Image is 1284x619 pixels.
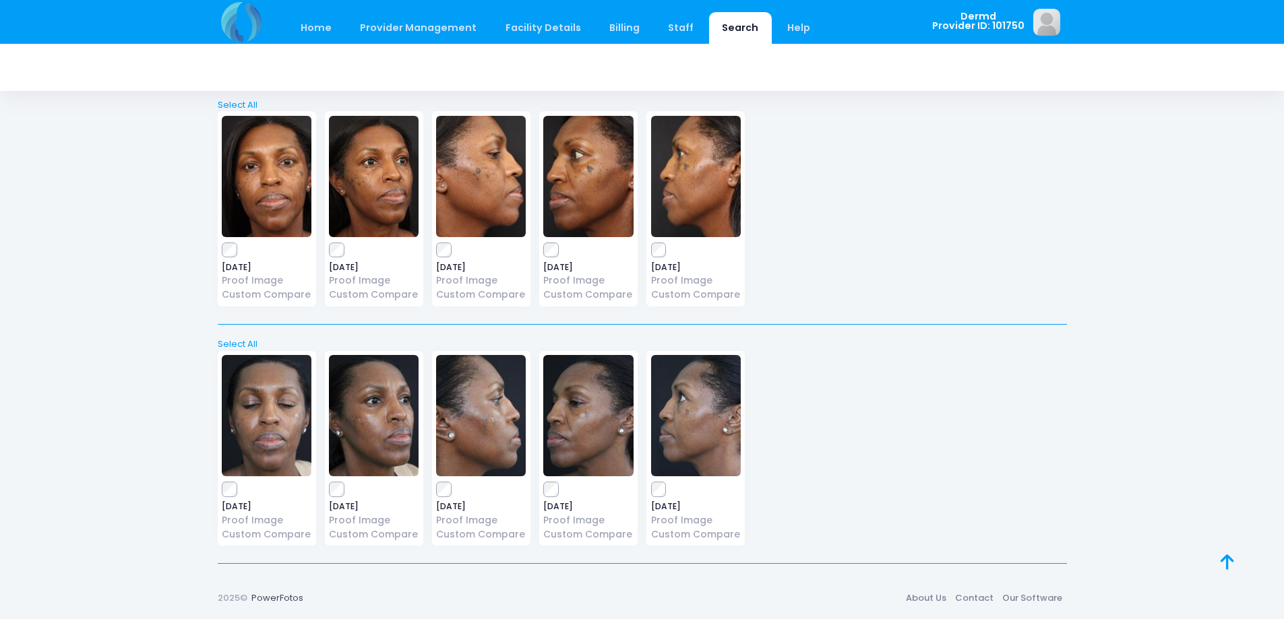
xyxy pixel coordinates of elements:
[222,273,311,288] a: Proof Image
[222,502,311,511] span: [DATE]
[329,116,419,237] img: image
[213,98,1071,112] a: Select All
[222,527,311,542] a: Custom Compare
[655,12,707,44] a: Staff
[651,502,741,511] span: [DATE]
[222,263,311,271] span: [DATE]
[492,12,594,44] a: Facility Details
[651,273,741,288] a: Proof Image
[222,116,311,237] img: image
[543,502,633,511] span: [DATE]
[543,116,633,237] img: image
[998,586,1067,610] a: Our Software
[329,502,419,511] span: [DATE]
[543,273,633,288] a: Proof Image
[436,355,526,476] img: image
[329,513,419,527] a: Proof Image
[329,527,419,542] a: Custom Compare
[436,116,526,237] img: image
[543,513,633,527] a: Proof Image
[651,527,741,542] a: Custom Compare
[288,12,345,44] a: Home
[329,288,419,302] a: Custom Compare
[651,513,741,527] a: Proof Image
[543,263,633,271] span: [DATE]
[329,263,419,271] span: [DATE]
[651,355,741,476] img: image
[932,11,1025,31] span: Dermd Provider ID: 101750
[329,355,419,476] img: image
[222,355,311,476] img: image
[651,288,741,302] a: Custom Compare
[436,263,526,271] span: [DATE]
[222,288,311,302] a: Custom Compare
[436,502,526,511] span: [DATE]
[651,263,741,271] span: [DATE]
[436,527,526,542] a: Custom Compare
[709,12,772,44] a: Search
[222,513,311,527] a: Proof Image
[543,527,633,542] a: Custom Compare
[543,288,633,302] a: Custom Compare
[347,12,490,44] a: Provider Management
[251,591,303,604] a: PowerFotos
[436,513,526,527] a: Proof Image
[213,337,1071,351] a: Select All
[329,273,419,288] a: Proof Image
[651,116,741,237] img: image
[596,12,652,44] a: Billing
[774,12,823,44] a: Help
[218,591,247,604] span: 2025©
[951,586,998,610] a: Contact
[436,288,526,302] a: Custom Compare
[1033,9,1060,36] img: image
[543,355,633,476] img: image
[902,586,951,610] a: About Us
[436,273,526,288] a: Proof Image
